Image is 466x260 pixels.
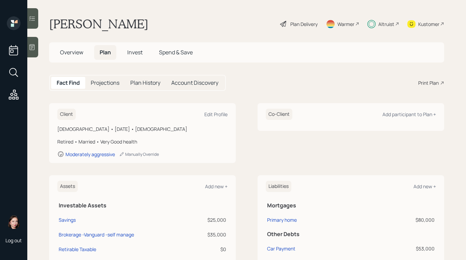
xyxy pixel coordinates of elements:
[267,231,435,237] h5: Other Debts
[130,80,160,86] h5: Plan History
[266,181,291,192] h6: Liabilities
[49,16,148,31] h1: [PERSON_NAME]
[7,215,20,229] img: aleksandra-headshot.png
[57,125,228,133] div: [DEMOGRAPHIC_DATA] • [DATE] • [DEMOGRAPHIC_DATA]
[60,49,83,56] span: Overview
[57,80,80,86] h5: Fact Find
[59,202,226,209] h5: Investable Assets
[171,80,218,86] h5: Account Discovery
[188,246,226,253] div: $0
[267,216,297,223] div: Primary home
[388,245,435,252] div: $53,000
[205,183,228,190] div: Add new +
[418,79,439,86] div: Print Plan
[337,20,354,28] div: Warmer
[5,237,22,244] div: Log out
[127,49,143,56] span: Invest
[59,246,96,253] div: Retirable Taxable
[159,49,193,56] span: Spend & Save
[57,138,228,145] div: Retired • Married • Very Good health
[57,109,76,120] h6: Client
[188,216,226,223] div: $25,000
[91,80,119,86] h5: Projections
[413,183,436,190] div: Add new +
[418,20,439,28] div: Kustomer
[267,245,295,252] div: Car Payment
[188,231,226,238] div: $35,000
[290,20,318,28] div: Plan Delivery
[388,216,435,223] div: $80,000
[378,20,394,28] div: Altruist
[267,202,435,209] h5: Mortgages
[57,181,78,192] h6: Assets
[100,49,111,56] span: Plan
[382,111,436,118] div: Add participant to Plan +
[266,109,292,120] h6: Co-Client
[59,231,134,238] div: Brokerage -Vanguard -self manage
[65,151,115,158] div: Moderately aggressive
[59,216,76,223] div: Savings
[204,111,228,118] div: Edit Profile
[119,151,159,157] div: Manually Override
